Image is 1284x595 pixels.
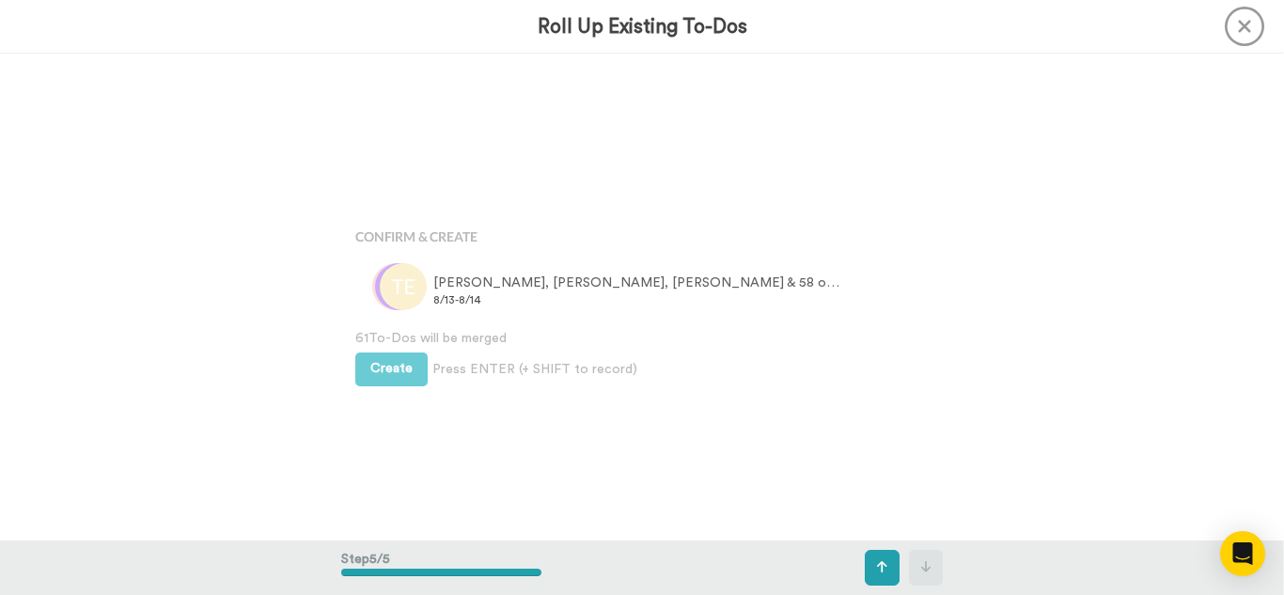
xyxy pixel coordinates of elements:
[1220,531,1265,576] div: Open Intercom Messenger
[372,263,419,310] img: pc.png
[355,229,929,243] h4: Confirm & Create
[433,292,844,307] span: 8/13-8/14
[341,540,541,595] div: Step 5 / 5
[370,362,413,375] span: Create
[432,360,637,379] span: Press ENTER (+ SHIFT to record)
[375,263,422,310] img: ml.png
[538,16,747,38] h3: Roll Up Existing To-Dos
[355,329,929,348] span: 61 To-Dos will be merged
[355,352,428,386] button: Create
[380,263,427,310] img: te.png
[433,274,844,292] span: [PERSON_NAME], [PERSON_NAME], [PERSON_NAME] & 58 others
